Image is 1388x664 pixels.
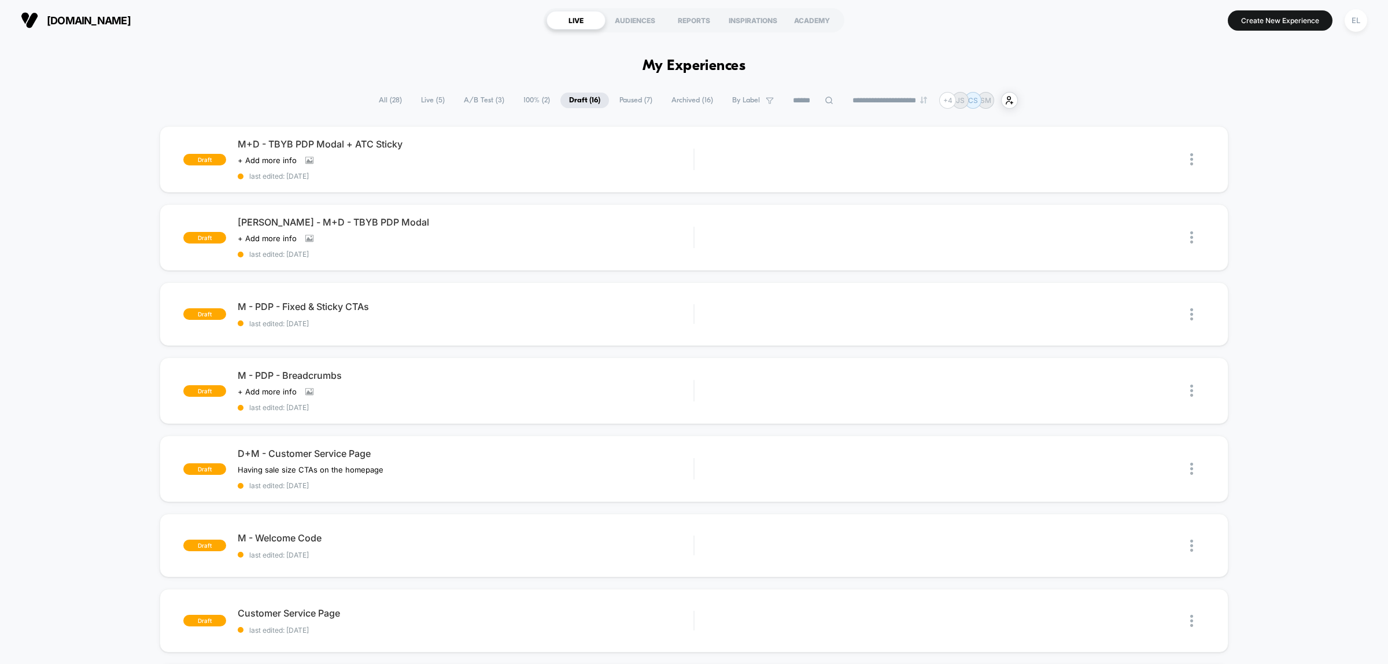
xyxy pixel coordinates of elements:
[238,156,297,165] span: + Add more info
[560,93,609,108] span: Draft ( 16 )
[1345,9,1367,32] div: EL
[920,97,927,104] img: end
[238,465,383,474] span: Having sale size CTAs on the homepage
[1190,153,1193,165] img: close
[238,403,693,412] span: last edited: [DATE]
[47,14,131,27] span: [DOMAIN_NAME]
[455,93,513,108] span: A/B Test ( 3 )
[238,607,693,619] span: Customer Service Page
[183,385,226,397] span: draft
[238,387,297,396] span: + Add more info
[370,93,411,108] span: All ( 28 )
[663,93,722,108] span: Archived ( 16 )
[183,154,226,165] span: draft
[17,11,134,29] button: [DOMAIN_NAME]
[238,481,693,490] span: last edited: [DATE]
[939,92,956,109] div: + 4
[547,11,606,29] div: LIVE
[1190,308,1193,320] img: close
[238,626,693,635] span: last edited: [DATE]
[183,232,226,244] span: draft
[238,234,297,243] span: + Add more info
[956,96,965,105] p: JS
[238,319,693,328] span: last edited: [DATE]
[611,93,661,108] span: Paused ( 7 )
[1190,540,1193,552] img: close
[1190,231,1193,244] img: close
[238,172,693,180] span: last edited: [DATE]
[665,11,723,29] div: REPORTS
[732,96,760,105] span: By Label
[515,93,559,108] span: 100% ( 2 )
[238,532,693,544] span: M - Welcome Code
[183,615,226,626] span: draft
[238,250,693,259] span: last edited: [DATE]
[643,58,746,75] h1: My Experiences
[238,301,693,312] span: M - PDP - Fixed & Sticky CTAs
[980,96,991,105] p: SM
[1190,385,1193,397] img: close
[183,308,226,320] span: draft
[1228,10,1332,31] button: Create New Experience
[238,216,693,228] span: [PERSON_NAME] - M+D - TBYB PDP Modal
[1190,463,1193,475] img: close
[606,11,665,29] div: AUDIENCES
[238,448,693,459] span: D+M - Customer Service Page
[782,11,841,29] div: ACADEMY
[238,138,693,150] span: M+D - TBYB PDP Modal + ATC Sticky
[412,93,453,108] span: Live ( 5 )
[968,96,978,105] p: CS
[238,370,693,381] span: M - PDP - Breadcrumbs
[1341,9,1371,32] button: EL
[183,540,226,551] span: draft
[1190,615,1193,627] img: close
[183,463,226,475] span: draft
[21,12,38,29] img: Visually logo
[238,551,693,559] span: last edited: [DATE]
[723,11,782,29] div: INSPIRATIONS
